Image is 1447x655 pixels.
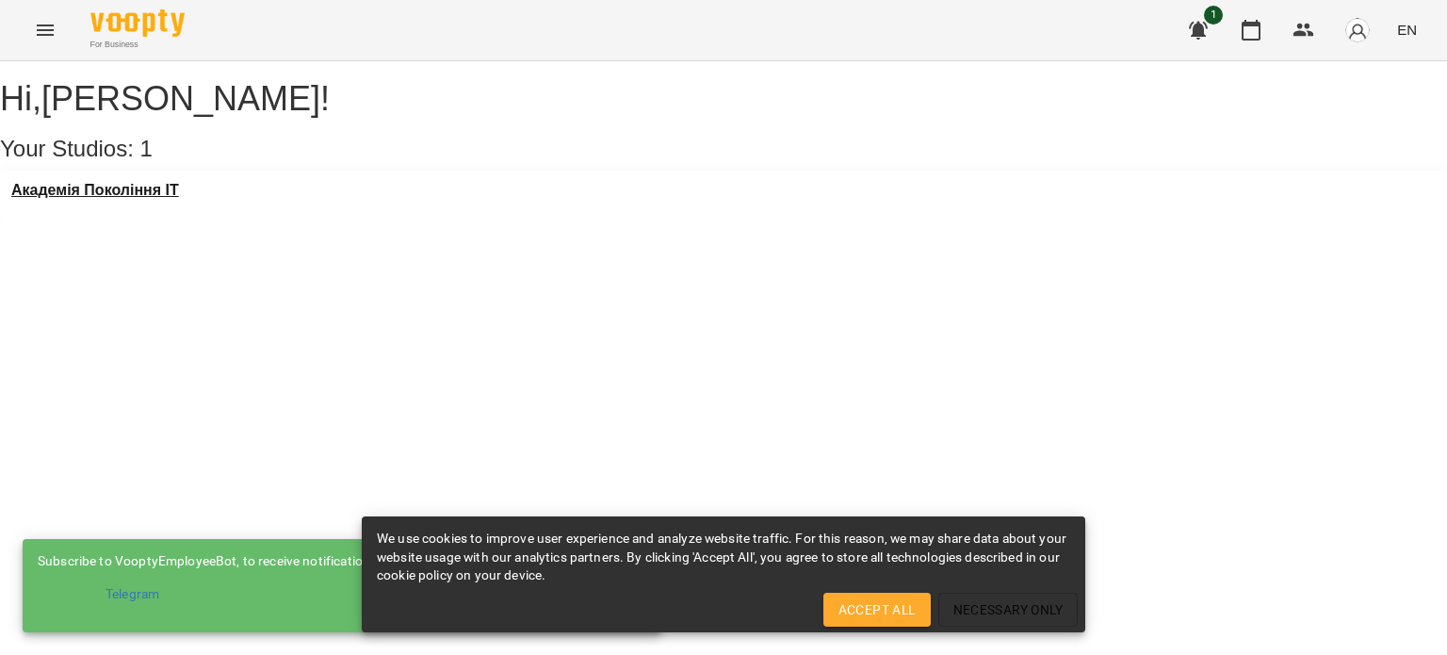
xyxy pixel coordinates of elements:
[1344,17,1371,43] img: avatar_s.png
[140,136,153,161] span: 1
[11,182,179,199] a: Академія Покоління ІТ
[1397,20,1417,40] span: EN
[23,8,68,53] button: Menu
[1204,6,1223,25] span: 1
[90,39,185,51] span: For Business
[1390,12,1424,47] button: EN
[90,9,185,37] img: Voopty Logo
